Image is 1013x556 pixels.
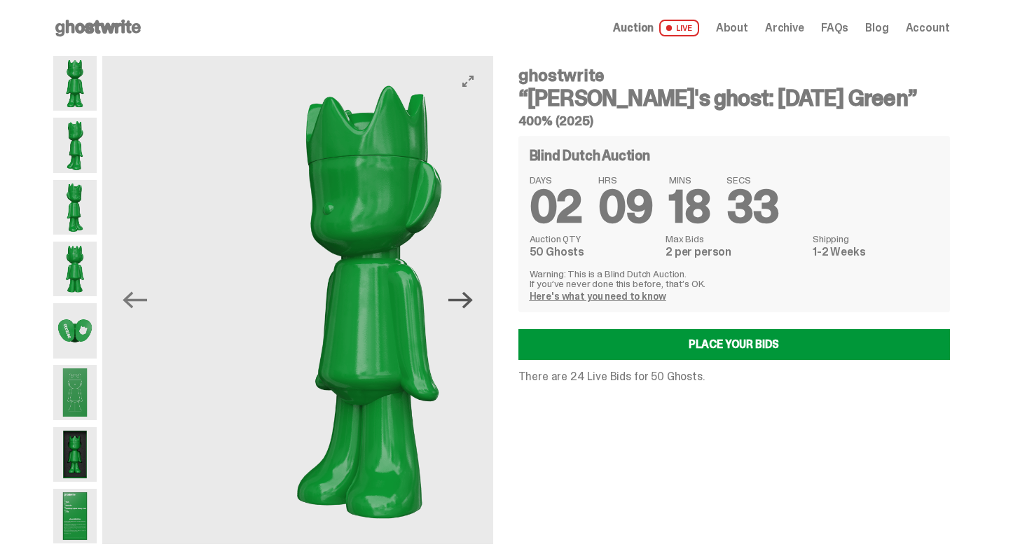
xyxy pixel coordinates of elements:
[666,246,804,258] dd: 2 per person
[726,178,779,236] span: 33
[530,246,657,258] dd: 50 Ghosts
[530,148,650,162] h4: Blind Dutch Auction
[906,22,950,34] a: Account
[446,284,476,315] button: Next
[518,115,950,127] h5: 400% (2025)
[460,73,476,90] button: View full-screen
[613,20,698,36] a: Auction LIVE
[865,22,888,34] a: Blog
[530,178,582,236] span: 02
[726,175,779,185] span: SECS
[598,178,652,236] span: 09
[813,246,938,258] dd: 1-2 Weeks
[530,175,582,185] span: DAYS
[53,118,97,172] img: Schrodinger_Green_Hero_2.png
[53,489,97,543] img: Schrodinger_Green_Hero_12.png
[659,20,699,36] span: LIVE
[669,175,710,185] span: MINS
[53,303,97,358] img: Schrodinger_Green_Hero_7.png
[716,22,748,34] a: About
[598,175,652,185] span: HRS
[813,234,938,244] dt: Shipping
[53,180,97,235] img: Schrodinger_Green_Hero_3.png
[53,365,97,419] img: Schrodinger_Green_Hero_9.png
[666,234,804,244] dt: Max Bids
[173,56,563,544] img: Schrodinger_Green_Hero_2.png
[53,242,97,296] img: Schrodinger_Green_Hero_6.png
[669,178,710,236] span: 18
[518,87,950,109] h3: “[PERSON_NAME]'s ghost: [DATE] Green”
[518,67,950,84] h4: ghostwrite
[53,56,97,111] img: Schrodinger_Green_Hero_1.png
[518,371,950,382] p: There are 24 Live Bids for 50 Ghosts.
[530,269,939,289] p: Warning: This is a Blind Dutch Auction. If you’ve never done this before, that’s OK.
[821,22,848,34] a: FAQs
[530,290,666,303] a: Here's what you need to know
[518,329,950,360] a: Place your Bids
[119,284,150,315] button: Previous
[530,234,657,244] dt: Auction QTY
[613,22,654,34] span: Auction
[53,427,97,482] img: Schrodinger_Green_Hero_13.png
[765,22,804,34] a: Archive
